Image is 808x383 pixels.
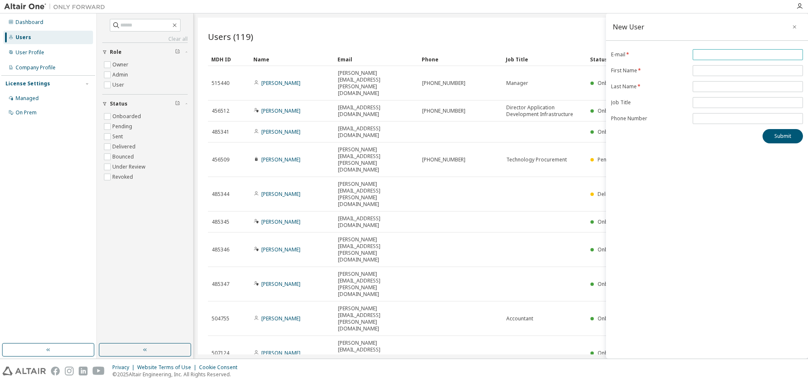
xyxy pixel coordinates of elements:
span: [PHONE_NUMBER] [422,108,465,114]
label: Job Title [611,99,688,106]
label: Bounced [112,152,136,162]
span: Onboarded [598,349,626,357]
a: [PERSON_NAME] [261,349,300,357]
span: Pending [598,156,617,163]
span: Onboarded [598,315,626,322]
img: facebook.svg [51,367,60,375]
span: [PERSON_NAME][EMAIL_ADDRESS][PERSON_NAME][DOMAIN_NAME] [338,181,415,208]
div: Managed [16,95,39,102]
div: License Settings [5,80,50,87]
span: 485344 [212,191,229,198]
span: Onboarded [598,107,626,114]
label: Sent [112,132,125,142]
a: [PERSON_NAME] [261,280,300,288]
label: Delivered [112,142,137,152]
span: Technology Procurement [506,156,567,163]
span: 456509 [212,156,229,163]
span: Role [110,49,122,55]
span: [PERSON_NAME][EMAIL_ADDRESS][PERSON_NAME][DOMAIN_NAME] [338,340,415,367]
a: [PERSON_NAME] [261,246,300,253]
span: [EMAIL_ADDRESS][DOMAIN_NAME] [338,215,415,229]
button: Status [102,95,188,113]
label: E-mail [611,51,688,58]
label: First Name [611,67,688,74]
div: Job Title [506,53,583,66]
span: Clear filter [175,49,180,55]
span: 485341 [212,129,229,135]
span: Users (119) [208,31,253,42]
label: Under Review [112,162,147,172]
button: Submit [763,129,803,143]
div: Company Profile [16,64,56,71]
div: Name [253,53,331,66]
span: 507124 [212,350,229,357]
div: Users [16,34,31,41]
div: On Prem [16,109,37,116]
a: [PERSON_NAME] [261,218,300,225]
span: Status [110,100,128,107]
div: Email [338,53,415,66]
a: [PERSON_NAME] [261,107,300,114]
label: Revoked [112,172,135,182]
a: [PERSON_NAME] [261,156,300,163]
span: [EMAIL_ADDRESS][DOMAIN_NAME] [338,125,415,139]
a: [PERSON_NAME] [261,79,300,87]
label: Pending [112,122,134,132]
span: 485345 [212,219,229,225]
a: [PERSON_NAME] [261,315,300,322]
span: [PERSON_NAME][EMAIL_ADDRESS][PERSON_NAME][DOMAIN_NAME] [338,70,415,97]
span: 504755 [212,315,229,322]
p: © 2025 Altair Engineering, Inc. All Rights Reserved. [112,371,242,378]
span: [PERSON_NAME][EMAIL_ADDRESS][PERSON_NAME][DOMAIN_NAME] [338,271,415,298]
span: [PERSON_NAME][EMAIL_ADDRESS][PERSON_NAME][DOMAIN_NAME] [338,146,415,173]
div: Cookie Consent [199,364,242,371]
label: Phone Number [611,115,688,122]
div: Phone [422,53,499,66]
span: Onboarded [598,128,626,135]
label: Owner [112,60,130,70]
div: Dashboard [16,19,43,26]
span: [PHONE_NUMBER] [422,80,465,87]
a: Clear all [102,36,188,42]
label: Onboarded [112,111,143,122]
span: 515440 [212,80,229,87]
div: Status [590,53,750,66]
img: altair_logo.svg [3,367,46,375]
span: [PERSON_NAME][EMAIL_ADDRESS][PERSON_NAME][DOMAIN_NAME] [338,305,415,332]
img: Altair One [4,3,109,11]
span: Delivered [598,190,621,198]
span: Manager [506,80,528,87]
span: Clear filter [175,100,180,107]
button: Role [102,43,188,61]
div: Privacy [112,364,137,371]
span: Accountant [506,315,533,322]
span: [PERSON_NAME][EMAIL_ADDRESS][PERSON_NAME][DOMAIN_NAME] [338,236,415,263]
div: Website Terms of Use [137,364,199,371]
label: Admin [112,70,130,80]
span: Director Application Development Infrastructure [506,104,583,118]
a: [PERSON_NAME] [261,190,300,198]
label: Last Name [611,83,688,90]
img: youtube.svg [93,367,105,375]
img: linkedin.svg [79,367,88,375]
span: [EMAIL_ADDRESS][DOMAIN_NAME] [338,104,415,118]
label: User [112,80,126,90]
div: MDH ID [211,53,247,66]
span: 456512 [212,108,229,114]
span: Onboarded [598,280,626,288]
span: Onboarded [598,79,626,87]
a: [PERSON_NAME] [261,128,300,135]
div: New User [613,24,644,30]
span: Onboarded [598,218,626,225]
div: User Profile [16,49,44,56]
img: instagram.svg [65,367,74,375]
span: 485346 [212,246,229,253]
span: Onboarded [598,246,626,253]
span: 485347 [212,281,229,288]
span: [PHONE_NUMBER] [422,156,465,163]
